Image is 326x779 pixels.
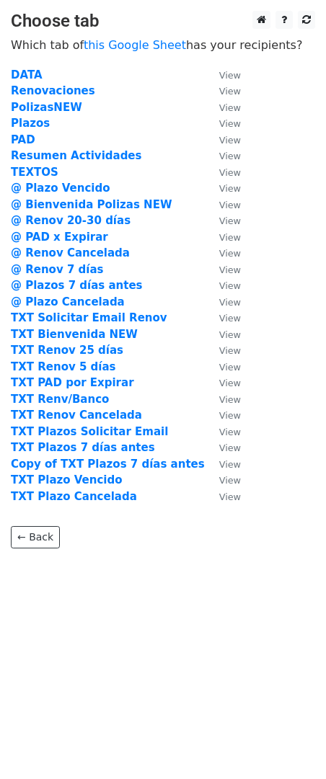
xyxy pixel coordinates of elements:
[11,490,137,503] a: TXT Plazo Cancelada
[219,410,241,421] small: View
[219,232,241,243] small: View
[205,295,241,308] a: View
[11,133,35,146] a: PAD
[84,38,186,52] a: this Google Sheet
[219,378,241,388] small: View
[219,135,241,146] small: View
[219,70,241,81] small: View
[11,117,50,130] a: Plazos
[219,459,241,470] small: View
[205,214,241,227] a: View
[11,166,58,179] a: TEXTOS
[11,344,123,357] a: TXT Renov 25 días
[205,490,241,503] a: View
[205,166,241,179] a: View
[219,215,241,226] small: View
[219,313,241,324] small: View
[11,311,167,324] a: TXT Solicitar Email Renov
[205,441,241,454] a: View
[219,118,241,129] small: View
[11,246,130,259] a: @ Renov Cancelada
[11,279,143,292] a: @ Plazos 7 días antes
[219,475,241,486] small: View
[205,246,241,259] a: View
[11,393,109,406] a: TXT Renv/Banco
[205,198,241,211] a: View
[11,295,125,308] a: @ Plazo Cancelada
[219,491,241,502] small: View
[11,37,315,53] p: Which tab of has your recipients?
[219,86,241,97] small: View
[11,263,104,276] a: @ Renov 7 días
[11,441,155,454] a: TXT Plazos 7 días antes
[11,214,131,227] a: @ Renov 20-30 días
[205,231,241,244] a: View
[11,68,43,81] a: DATA
[219,427,241,437] small: View
[205,84,241,97] a: View
[11,182,110,195] a: @ Plazo Vencido
[205,117,241,130] a: View
[205,376,241,389] a: View
[11,149,141,162] a: Resumen Actividades
[205,473,241,486] a: View
[11,360,116,373] a: TXT Renov 5 días
[11,526,60,548] a: ← Back
[205,409,241,422] a: View
[11,425,168,438] a: TXT Plazos Solicitar Email
[219,394,241,405] small: View
[205,393,241,406] a: View
[219,297,241,308] small: View
[219,102,241,113] small: View
[219,264,241,275] small: View
[11,376,134,389] a: TXT PAD por Expirar
[205,425,241,438] a: View
[11,11,315,32] h3: Choose tab
[11,231,108,244] a: @ PAD x Expirar
[11,473,122,486] a: TXT Plazo Vencido
[205,360,241,373] a: View
[205,344,241,357] a: View
[205,182,241,195] a: View
[219,345,241,356] small: View
[11,198,172,211] a: @ Bienvenida Polizas NEW
[219,248,241,259] small: View
[11,328,138,341] a: TXT Bienvenida NEW
[205,328,241,341] a: View
[219,183,241,194] small: View
[219,167,241,178] small: View
[219,280,241,291] small: View
[205,68,241,81] a: View
[11,458,205,471] a: Copy of TXT Plazos 7 días antes
[205,133,241,146] a: View
[11,84,95,97] a: Renovaciones
[11,409,142,422] a: TXT Renov Cancelada
[205,311,241,324] a: View
[205,279,241,292] a: View
[219,329,241,340] small: View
